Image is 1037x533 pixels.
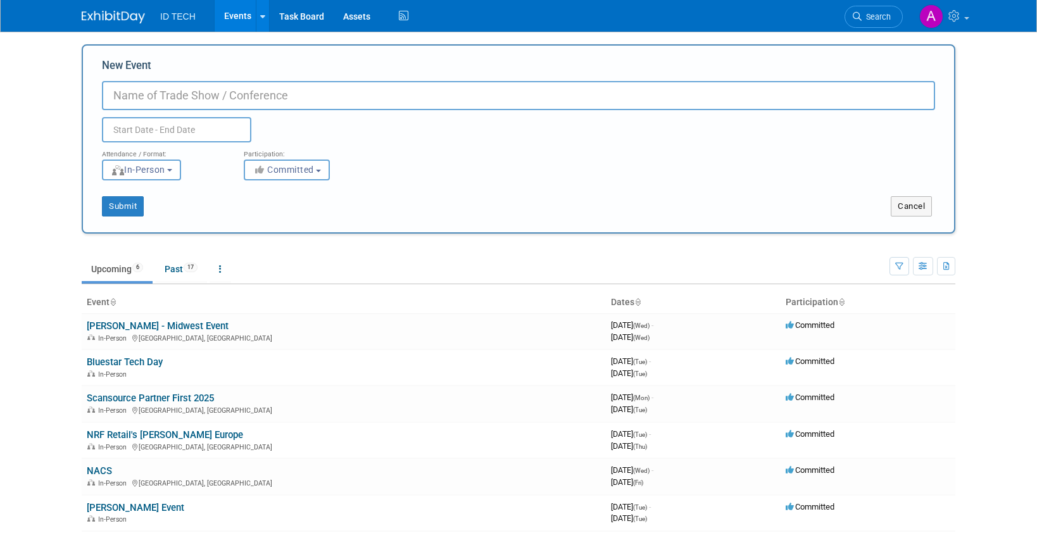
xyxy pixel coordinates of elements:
input: Start Date - End Date [102,117,251,142]
span: [DATE] [611,513,647,523]
span: [DATE] [611,477,643,487]
span: [DATE] [611,368,647,378]
img: tab_domain_overview_orange.svg [34,73,44,84]
span: - [649,356,651,366]
span: 6 [132,263,143,272]
img: logo_orange.svg [20,20,30,30]
button: In-Person [102,160,181,180]
span: Committed [786,502,834,511]
span: In-Person [98,406,130,415]
div: Keywords by Traffic [140,75,213,83]
div: Participation: [244,142,367,159]
span: (Tue) [633,515,647,522]
span: [DATE] [611,356,651,366]
span: Committed [786,429,834,439]
span: [DATE] [611,332,650,342]
img: In-Person Event [87,479,95,486]
span: [DATE] [611,441,647,451]
span: - [649,429,651,439]
span: 17 [184,263,198,272]
span: (Thu) [633,443,647,450]
img: Aileen Sun [919,4,943,28]
span: Search [862,12,891,22]
a: Past17 [155,257,207,281]
a: Scansource Partner First 2025 [87,392,214,404]
span: (Fri) [633,479,643,486]
div: [GEOGRAPHIC_DATA], [GEOGRAPHIC_DATA] [87,404,601,415]
span: (Wed) [633,322,650,329]
span: Committed [786,465,834,475]
img: In-Person Event [87,370,95,377]
input: Name of Trade Show / Conference [102,81,935,110]
a: Sort by Event Name [110,297,116,307]
span: - [651,465,653,475]
span: (Mon) [633,394,650,401]
img: In-Person Event [87,443,95,449]
span: [DATE] [611,404,647,414]
span: In-Person [98,443,130,451]
th: Dates [606,292,781,313]
div: [GEOGRAPHIC_DATA], [GEOGRAPHIC_DATA] [87,441,601,451]
span: - [649,502,651,511]
a: Search [845,6,903,28]
span: Committed [786,320,834,330]
div: [GEOGRAPHIC_DATA], [GEOGRAPHIC_DATA] [87,477,601,487]
a: NACS [87,465,112,477]
button: Committed [244,160,330,180]
button: Cancel [891,196,932,216]
div: v 4.0.25 [35,20,62,30]
img: ExhibitDay [82,11,145,23]
span: [DATE] [611,502,651,511]
span: (Tue) [633,358,647,365]
div: [GEOGRAPHIC_DATA], [GEOGRAPHIC_DATA] [87,332,601,342]
th: Participation [781,292,955,313]
span: (Wed) [633,334,650,341]
a: [PERSON_NAME] - Midwest Event [87,320,229,332]
a: NRF Retail's [PERSON_NAME] Europe [87,429,243,441]
a: [PERSON_NAME] Event [87,502,184,513]
span: [DATE] [611,320,653,330]
span: ID TECH [160,11,196,22]
span: (Tue) [633,370,647,377]
img: In-Person Event [87,515,95,522]
span: (Tue) [633,431,647,438]
span: Committed [253,165,314,175]
span: [DATE] [611,429,651,439]
span: In-Person [98,515,130,524]
div: Domain: [DOMAIN_NAME] [33,33,139,43]
button: Submit [102,196,144,216]
a: Upcoming6 [82,257,153,281]
span: (Tue) [633,504,647,511]
span: [DATE] [611,465,653,475]
span: (Wed) [633,467,650,474]
span: In-Person [98,370,130,379]
span: - [651,320,653,330]
span: In-Person [111,165,165,175]
label: New Event [102,58,151,78]
a: Sort by Start Date [634,297,641,307]
a: Sort by Participation Type [838,297,845,307]
span: In-Person [98,334,130,342]
span: In-Person [98,479,130,487]
span: - [651,392,653,402]
th: Event [82,292,606,313]
img: tab_keywords_by_traffic_grey.svg [126,73,136,84]
span: (Tue) [633,406,647,413]
div: Domain Overview [48,75,113,83]
span: Committed [786,392,834,402]
a: Bluestar Tech Day [87,356,163,368]
span: Committed [786,356,834,366]
span: [DATE] [611,392,653,402]
img: In-Person Event [87,406,95,413]
div: Attendance / Format: [102,142,225,159]
img: In-Person Event [87,334,95,341]
img: website_grey.svg [20,33,30,43]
